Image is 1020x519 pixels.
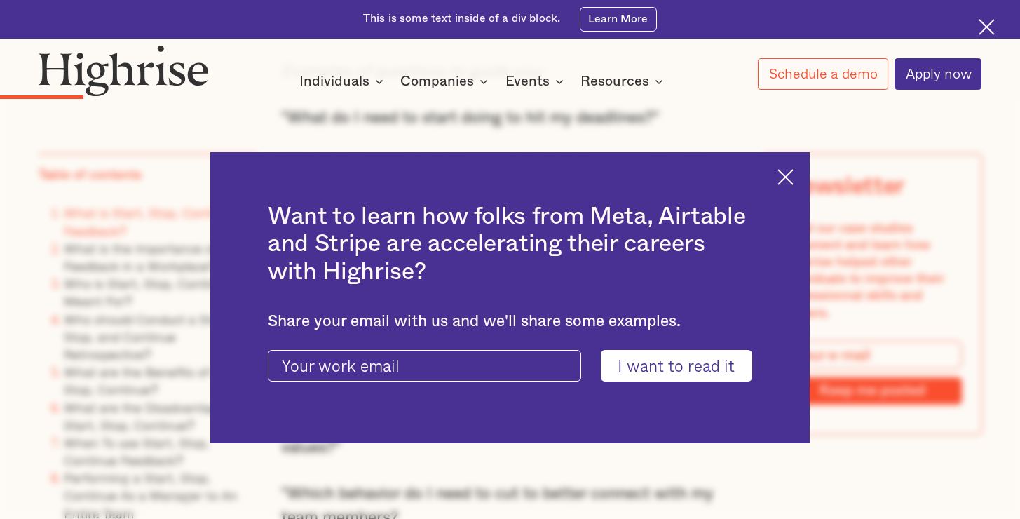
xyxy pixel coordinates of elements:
img: Cross icon [979,19,995,35]
form: current-ascender-blog-article-modal-form [268,350,752,382]
img: Cross icon [777,169,794,185]
div: Share your email with us and we'll share some examples. [268,312,752,331]
input: Your work email [268,350,581,382]
div: Events [505,73,568,90]
div: Resources [580,73,649,90]
input: I want to read it [601,350,752,382]
div: Events [505,73,550,90]
div: Companies [400,73,474,90]
img: Highrise logo [39,45,209,97]
div: Resources [580,73,667,90]
div: Individuals [299,73,388,90]
div: Companies [400,73,492,90]
div: Individuals [299,73,369,90]
h2: Want to learn how folks from Meta, Airtable and Stripe are accelerating their careers with Highrise? [268,203,752,287]
a: Learn More [580,7,658,32]
a: Schedule a demo [758,58,888,89]
a: Apply now [895,58,982,90]
div: This is some text inside of a div block. [363,11,560,27]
